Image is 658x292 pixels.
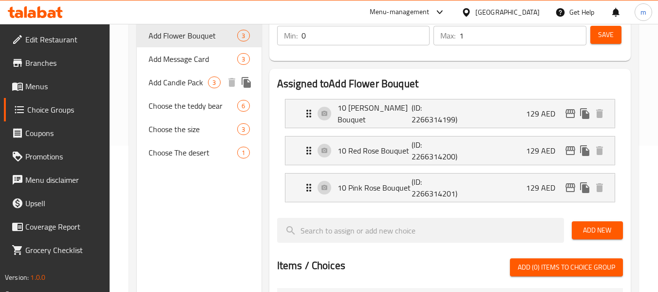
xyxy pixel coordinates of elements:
[25,127,102,139] span: Coupons
[590,26,621,44] button: Save
[277,77,623,91] h2: Assigned to Add Flower Bouquet
[4,145,110,168] a: Promotions
[4,215,110,238] a: Coverage Report
[592,143,607,158] button: delete
[25,57,102,69] span: Branches
[149,30,237,41] span: Add Flower Bouquet
[208,78,220,87] span: 3
[518,261,615,273] span: Add (0) items to choice group
[137,94,261,117] div: Choose the teddy bear6
[137,24,261,47] div: Add Flower Bouquet3
[25,197,102,209] span: Upsell
[277,218,564,243] input: search
[149,100,237,112] span: Choose the teddy bear
[563,106,578,121] button: edit
[238,31,249,40] span: 3
[137,47,261,71] div: Add Message Card3
[237,53,249,65] div: Choices
[640,7,646,18] span: m
[277,132,623,169] li: Expand
[277,95,623,132] li: Expand
[284,30,298,41] p: Min:
[412,176,461,199] p: (ID: 2266314201)
[412,139,461,162] p: (ID: 2266314200)
[598,29,614,41] span: Save
[277,258,345,273] h2: Items / Choices
[4,51,110,75] a: Branches
[137,141,261,164] div: Choose The desert1
[440,30,455,41] p: Max:
[285,174,615,202] div: Expand
[25,34,102,45] span: Edit Restaurant
[5,271,29,284] span: Version:
[563,180,578,195] button: edit
[338,182,412,194] p: 10 Pink Rose Bouquet
[25,244,102,256] span: Grocery Checklist
[30,271,45,284] span: 1.0.0
[4,238,110,262] a: Grocery Checklist
[27,104,102,116] span: Choice Groups
[592,180,607,195] button: delete
[578,143,592,158] button: duplicate
[237,147,249,158] div: Choices
[149,147,237,158] span: Choose The desert
[285,136,615,165] div: Expand
[475,7,540,18] div: [GEOGRAPHIC_DATA]
[237,100,249,112] div: Choices
[526,182,563,194] p: 129 AED
[578,106,592,121] button: duplicate
[149,77,208,88] span: Add Candle Pack
[4,121,110,145] a: Coupons
[238,148,249,157] span: 1
[285,99,615,128] div: Expand
[338,102,412,125] p: 10 [PERSON_NAME] Bouquet
[238,125,249,134] span: 3
[4,168,110,192] a: Menu disclaimer
[25,174,102,186] span: Menu disclaimer
[4,28,110,51] a: Edit Restaurant
[239,75,254,90] button: duplicate
[137,71,261,94] div: Add Candle Pack3deleteduplicate
[592,106,607,121] button: delete
[572,221,623,239] button: Add New
[4,192,110,215] a: Upsell
[526,145,563,156] p: 129 AED
[412,102,461,125] p: (ID: 2266314199)
[580,224,615,236] span: Add New
[510,258,623,276] button: Add (0) items to choice group
[25,151,102,162] span: Promotions
[238,101,249,111] span: 6
[563,143,578,158] button: edit
[25,221,102,233] span: Coverage Report
[578,180,592,195] button: duplicate
[526,108,563,119] p: 129 AED
[149,123,237,135] span: Choose the size
[25,80,102,92] span: Menus
[4,75,110,98] a: Menus
[137,117,261,141] div: Choose the size3
[4,98,110,121] a: Choice Groups
[370,6,430,18] div: Menu-management
[208,77,220,88] div: Choices
[149,53,237,65] span: Add Message Card
[225,75,239,90] button: delete
[277,169,623,206] li: Expand
[237,123,249,135] div: Choices
[238,55,249,64] span: 3
[338,145,412,156] p: 10 Red Rose Bouquet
